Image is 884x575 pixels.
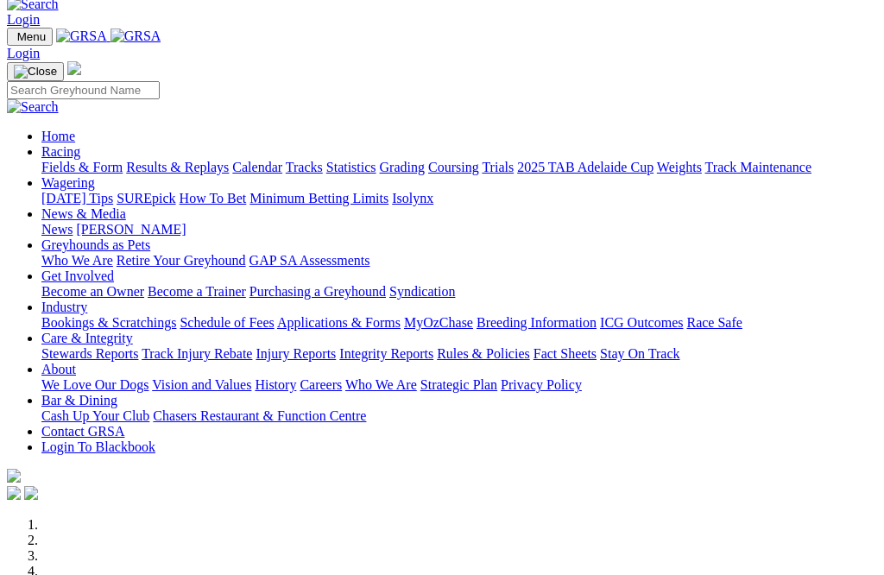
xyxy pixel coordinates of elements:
img: logo-grsa-white.png [67,61,81,75]
img: twitter.svg [24,486,38,500]
a: Breeding Information [477,315,597,330]
a: Racing [41,144,80,159]
a: Chasers Restaurant & Function Centre [153,408,366,423]
a: [DATE] Tips [41,191,113,205]
a: [PERSON_NAME] [76,222,186,237]
a: Rules & Policies [437,346,530,361]
a: Login To Blackbook [41,439,155,454]
a: GAP SA Assessments [249,253,370,268]
a: Coursing [428,160,479,174]
a: Stewards Reports [41,346,138,361]
a: Become a Trainer [148,284,246,299]
a: ICG Outcomes [600,315,683,330]
a: Careers [300,377,342,392]
a: 2025 TAB Adelaide Cup [517,160,654,174]
div: Care & Integrity [41,346,877,362]
a: Greyhounds as Pets [41,237,150,252]
a: Statistics [326,160,376,174]
a: Race Safe [686,315,742,330]
a: Injury Reports [256,346,336,361]
a: Tracks [286,160,323,174]
div: Industry [41,315,877,331]
a: Cash Up Your Club [41,408,149,423]
a: Isolynx [392,191,433,205]
a: Grading [380,160,425,174]
span: Menu [17,30,46,43]
a: Contact GRSA [41,424,124,439]
a: Results & Replays [126,160,229,174]
a: SUREpick [117,191,175,205]
a: Schedule of Fees [180,315,274,330]
a: We Love Our Dogs [41,377,148,392]
div: Wagering [41,191,877,206]
a: Become an Owner [41,284,144,299]
a: Stay On Track [600,346,679,361]
a: About [41,362,76,376]
a: Vision and Values [152,377,251,392]
a: Applications & Forms [277,315,401,330]
a: Privacy Policy [501,377,582,392]
div: About [41,377,877,393]
a: Strategic Plan [420,377,497,392]
a: Login [7,46,40,60]
div: Bar & Dining [41,408,877,424]
input: Search [7,81,160,99]
div: Get Involved [41,284,877,300]
a: Login [7,12,40,27]
a: Get Involved [41,269,114,283]
a: Home [41,129,75,143]
img: GRSA [110,28,161,44]
button: Toggle navigation [7,28,53,46]
div: Racing [41,160,877,175]
a: Who We Are [345,377,417,392]
a: Industry [41,300,87,314]
a: Trials [482,160,514,174]
img: Close [14,65,57,79]
button: Toggle navigation [7,62,64,81]
a: News [41,222,73,237]
a: Calendar [232,160,282,174]
a: Retire Your Greyhound [117,253,246,268]
a: Purchasing a Greyhound [249,284,386,299]
img: facebook.svg [7,486,21,500]
div: News & Media [41,222,877,237]
img: Search [7,99,59,115]
a: Minimum Betting Limits [249,191,388,205]
img: GRSA [56,28,107,44]
a: News & Media [41,206,126,221]
div: Greyhounds as Pets [41,253,877,269]
img: logo-grsa-white.png [7,469,21,483]
a: MyOzChase [404,315,473,330]
a: Care & Integrity [41,331,133,345]
a: Bookings & Scratchings [41,315,176,330]
a: Who We Are [41,253,113,268]
a: Bar & Dining [41,393,117,408]
a: Fact Sheets [534,346,597,361]
a: Wagering [41,175,95,190]
a: Weights [657,160,702,174]
a: History [255,377,296,392]
a: Integrity Reports [339,346,433,361]
a: Syndication [389,284,455,299]
a: Track Maintenance [705,160,811,174]
a: Fields & Form [41,160,123,174]
a: Track Injury Rebate [142,346,252,361]
a: How To Bet [180,191,247,205]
